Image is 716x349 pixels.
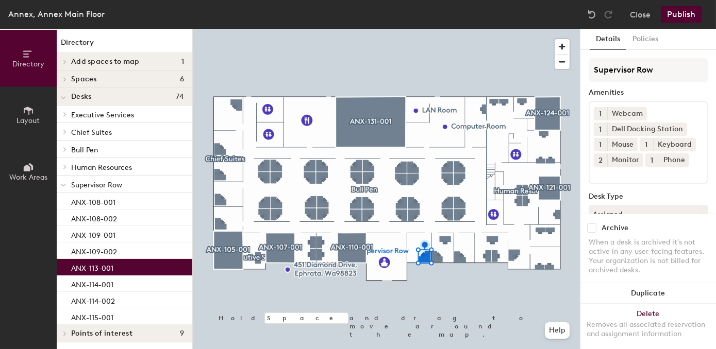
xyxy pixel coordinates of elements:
[181,58,184,66] span: 1
[645,153,659,167] button: 1
[589,89,708,97] div: Amenities
[71,310,113,322] p: ANX-115-001
[180,75,184,83] span: 6
[589,205,708,223] button: Assigned
[71,163,132,172] span: Human Resources
[71,195,115,207] p: ANX-108-001
[71,75,97,83] span: Spaces
[71,261,113,273] p: ANX-113-001
[580,304,716,349] button: DeleteRemoves all associated reservation and assignment information
[71,245,117,256] p: ANX-109-002
[600,109,602,119] span: 1
[607,138,638,151] div: Mouse
[600,139,602,150] span: 1
[598,155,603,166] span: 2
[594,153,607,167] button: 2
[594,107,607,120] button: 1
[545,322,570,339] button: Help
[602,224,628,232] div: Archive
[71,111,134,119] span: Executive Services
[57,37,192,53] h1: Directory
[71,128,112,137] span: Chief Suites
[71,277,113,289] p: ANX-114-001
[8,8,105,21] div: Annex, Annex Main Floor
[603,9,613,20] img: Redo
[587,320,710,339] div: Removes all associated reservation and assignment information
[176,93,184,101] span: 74
[590,29,626,50] button: Details
[180,329,184,338] span: 9
[645,139,648,150] span: 1
[71,228,115,240] p: ANX-109-001
[659,153,689,167] div: Phone
[607,153,643,167] div: Monitor
[71,58,140,66] span: Add spaces to map
[594,123,607,136] button: 1
[587,9,597,20] img: Undo
[630,6,651,23] button: Close
[607,123,687,136] div: Dell Docking Station
[589,238,708,275] div: When a desk is archived it's not active in any user-facing features. Your organization is not bil...
[71,146,98,154] span: Bull Pen
[653,138,696,151] div: Keyboard
[661,6,702,23] button: Publish
[640,138,653,151] button: 1
[17,116,40,125] span: Layout
[589,193,708,201] div: Desk Type
[71,294,115,306] p: ANX-114-002
[71,329,132,338] span: Points of interest
[651,155,654,166] span: 1
[626,29,664,50] button: Policies
[600,124,602,135] span: 1
[71,212,117,223] p: ANX-108-002
[9,173,47,182] span: Work Areas
[71,93,91,101] span: Desks
[594,138,607,151] button: 1
[71,181,122,189] span: Supervisor Row
[12,60,44,68] span: Directory
[580,283,716,304] button: Duplicate
[607,107,647,120] div: Webcam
